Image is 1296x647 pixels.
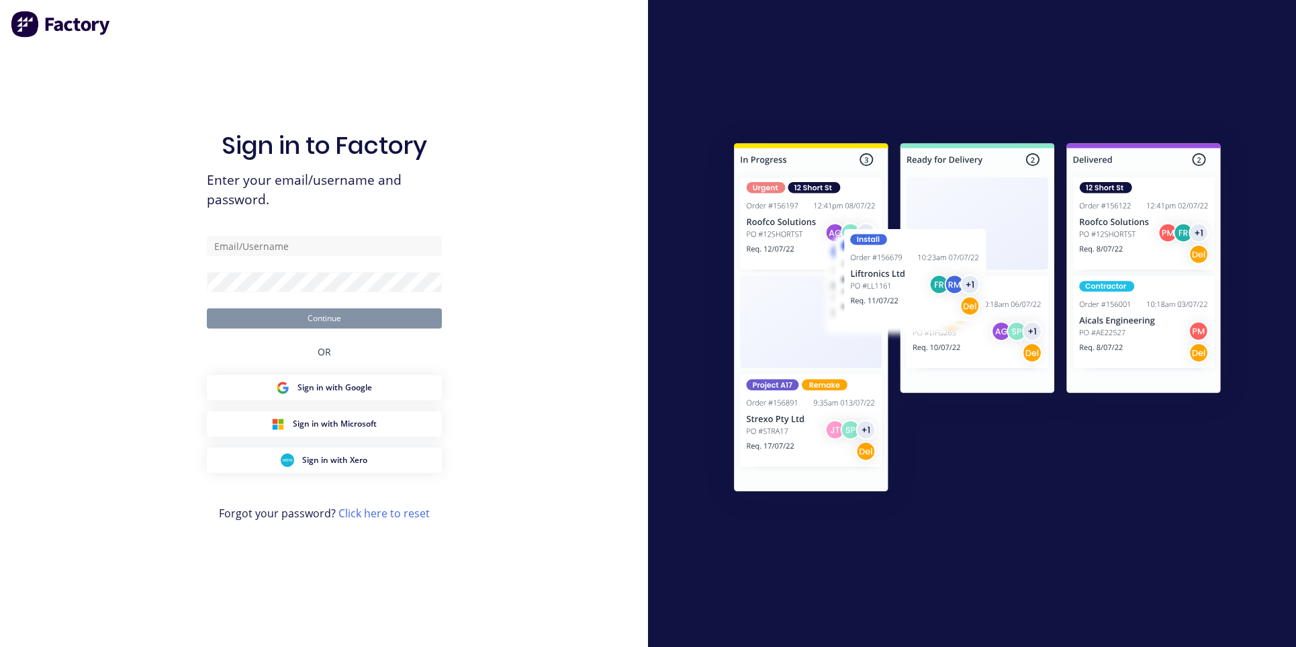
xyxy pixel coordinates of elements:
div: OR [318,329,331,375]
img: Factory [11,11,111,38]
a: Click here to reset [338,506,430,521]
input: Email/Username [207,236,442,256]
img: Google Sign in [276,381,289,394]
span: Sign in with Xero [302,454,367,466]
span: Sign in with Google [297,382,372,394]
h1: Sign in to Factory [222,131,427,160]
img: Microsoft Sign in [271,417,285,431]
button: Microsoft Sign inSign in with Microsoft [207,411,442,437]
img: Sign in [704,116,1250,523]
span: Forgot your password? [219,505,430,521]
span: Enter your email/username and password. [207,171,442,210]
img: Xero Sign in [281,454,294,467]
button: Google Sign inSign in with Google [207,375,442,400]
button: Continue [207,308,442,329]
span: Sign in with Microsoft [293,418,377,430]
button: Xero Sign inSign in with Xero [207,447,442,473]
